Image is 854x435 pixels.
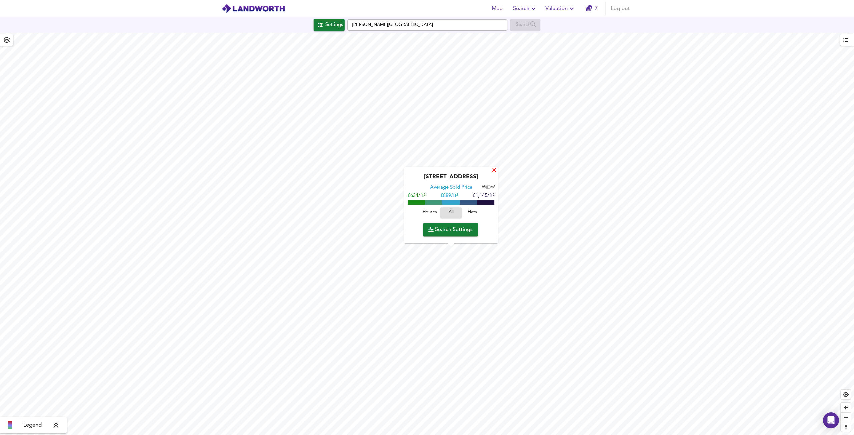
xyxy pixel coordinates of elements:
span: Houses [421,209,439,217]
span: Legend [23,421,42,429]
span: Search [513,4,537,13]
button: All [440,208,462,218]
span: All [444,209,458,217]
button: Log out [608,2,632,15]
button: Zoom out [841,412,851,422]
div: Open Intercom Messenger [823,412,839,428]
span: Search Settings [428,225,473,234]
input: Enter a location... [347,19,507,31]
img: logo [222,4,285,14]
div: Settings [325,21,343,29]
button: Valuation [543,2,578,15]
button: Map [486,2,508,15]
span: Flats [463,209,481,217]
div: Average Sold Price [430,185,472,191]
button: Houses [419,208,440,218]
span: ft² [482,186,485,189]
button: Search [510,2,540,15]
a: 7 [586,4,598,13]
button: Settings [314,19,345,31]
div: X [491,168,497,174]
span: Reset bearing to north [841,422,851,432]
button: Search Settings [423,223,478,236]
div: Enable a Source before running a Search [510,19,540,31]
button: 7 [581,2,602,15]
span: Map [489,4,505,13]
span: £634/ft² [408,194,425,199]
div: [STREET_ADDRESS] [408,174,494,185]
span: £1,145/ft² [473,194,494,199]
div: Click to configure Search Settings [314,19,345,31]
button: Reset bearing to north [841,422,851,432]
button: Find my location [841,390,851,399]
span: £ 889/ft² [440,194,458,199]
button: Flats [462,208,483,218]
span: Valuation [545,4,576,13]
button: Zoom in [841,403,851,412]
span: m² [491,186,495,189]
span: Log out [611,4,630,13]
